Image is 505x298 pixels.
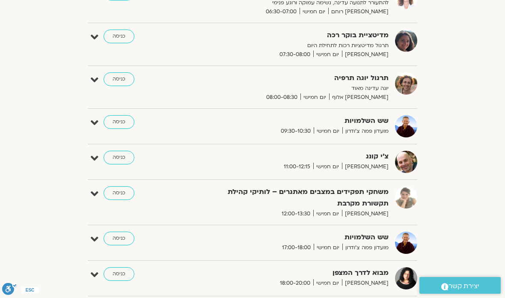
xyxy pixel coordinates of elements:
[104,267,134,281] a: כניסה
[205,30,389,41] strong: מדיטציית בוקר רכה
[104,115,134,129] a: כניסה
[205,72,389,84] strong: תרגול יוגה תרפיה
[279,243,314,252] span: 17:00-18:00
[314,127,342,136] span: יום חמישי
[205,151,389,162] strong: צ'י קונג
[279,209,313,218] span: 12:00-13:30
[263,93,300,102] span: 08:00-08:30
[329,93,389,102] span: [PERSON_NAME] אלוף
[205,41,389,50] p: תרגול מדיטציות רכות לתחילת היום
[104,151,134,164] a: כניסה
[328,7,389,16] span: [PERSON_NAME] רוחם
[104,72,134,86] a: כניסה
[281,162,313,171] span: 11:00-12:15
[342,50,389,59] span: [PERSON_NAME]
[276,50,313,59] span: 07:30-08:00
[313,279,342,288] span: יום חמישי
[205,267,389,279] strong: מבוא לדרך המצפן
[300,7,328,16] span: יום חמישי
[278,127,314,136] span: 09:30-10:30
[205,115,389,127] strong: שש השלמויות
[205,186,389,209] strong: משחקי תפקידים במצבים מאתגרים – לותיקי קהילת תקשורת מקרבת
[300,93,329,102] span: יום חמישי
[313,209,342,218] span: יום חמישי
[104,30,134,43] a: כניסה
[419,277,501,294] a: יצירת קשר
[342,243,389,252] span: מועדון פמה צ'ודרון
[314,243,342,252] span: יום חמישי
[313,162,342,171] span: יום חמישי
[313,50,342,59] span: יום חמישי
[104,232,134,245] a: כניסה
[342,209,389,218] span: [PERSON_NAME]
[342,127,389,136] span: מועדון פמה צ'ודרון
[205,84,389,93] p: יוגה עדינה מאוד
[449,280,479,292] span: יצירת קשר
[205,232,389,243] strong: שש השלמויות
[342,162,389,171] span: [PERSON_NAME]
[277,279,313,288] span: 18:00-20:00
[104,186,134,200] a: כניסה
[263,7,300,16] span: 06:30-07:00
[342,279,389,288] span: [PERSON_NAME]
